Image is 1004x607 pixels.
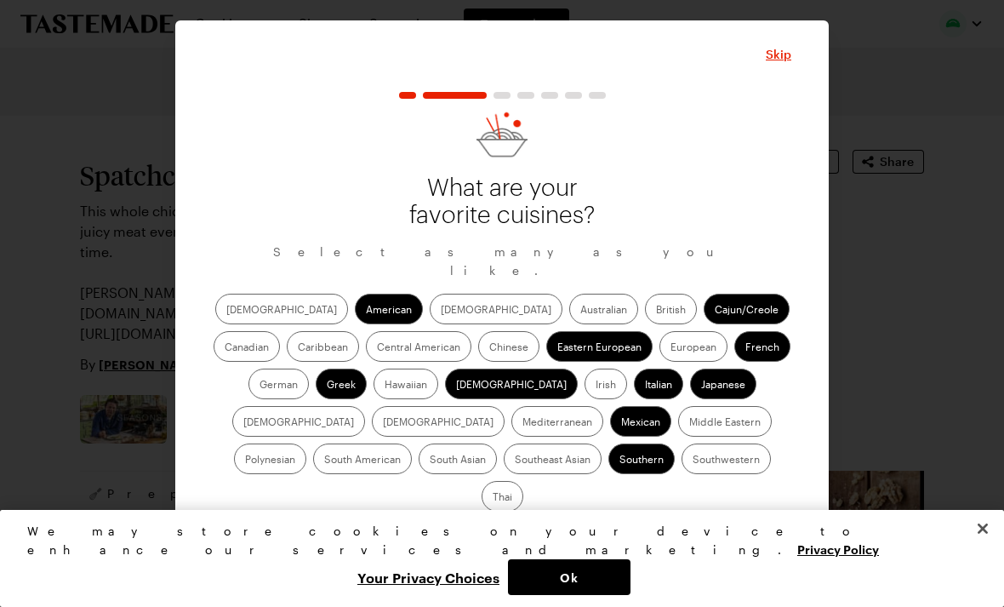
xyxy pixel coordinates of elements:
label: Central American [366,331,471,362]
label: Polynesian [234,444,306,474]
span: Skip [766,46,791,63]
label: Japanese [690,369,756,399]
p: What are your favorite cuisines? [400,175,604,229]
label: [DEMOGRAPHIC_DATA] [445,369,578,399]
label: Australian [569,294,638,324]
label: [DEMOGRAPHIC_DATA] [215,294,348,324]
label: American [355,294,423,324]
label: [DEMOGRAPHIC_DATA] [232,406,365,437]
label: European [659,331,727,362]
label: Caribbean [287,331,359,362]
label: Chinese [478,331,539,362]
label: Irish [585,369,627,399]
label: Canadian [214,331,280,362]
label: Eastern European [546,331,653,362]
label: Mediterranean [511,406,603,437]
a: More information about your privacy, opens in a new tab [797,541,879,557]
label: [DEMOGRAPHIC_DATA] [430,294,562,324]
label: Greek [316,369,367,399]
label: South American [313,444,412,474]
label: Mexican [610,406,671,437]
label: British [645,294,697,324]
label: Cajun/Creole [704,294,790,324]
label: Italian [634,369,683,399]
div: Privacy [27,522,962,595]
label: Southeast Asian [504,444,602,474]
label: Southwestern [682,444,771,474]
label: French [734,331,790,362]
label: Middle Eastern [678,406,772,437]
label: Hawaiian [374,369,438,399]
label: Southern [608,444,675,474]
div: We may store cookies on your device to enhance our services and marketing. [27,522,962,559]
label: [DEMOGRAPHIC_DATA] [372,406,505,437]
label: Thai [482,481,523,512]
button: Your Privacy Choices [349,559,508,595]
button: Close [964,510,1001,547]
button: Ok [508,559,630,595]
label: South Asian [419,444,497,474]
button: Close [766,46,791,63]
p: Select as many as you like. [213,243,791,280]
label: German [248,369,309,399]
